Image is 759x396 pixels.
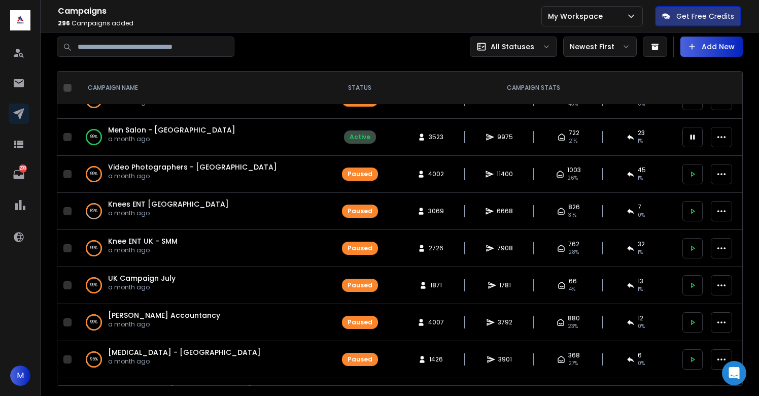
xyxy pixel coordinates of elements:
p: a month ago [108,172,277,180]
a: Knee ENT UK - SMM [108,236,178,246]
span: 32 [638,240,645,248]
span: 11400 [497,170,513,178]
td: 99%Knee ENT UK - SMMa month ago [76,230,329,267]
p: 95 % [90,354,98,365]
span: 6 [638,351,642,359]
p: 99 % [90,132,97,142]
th: STATUS [329,72,390,105]
button: Newest First [563,37,637,57]
span: 762 [568,240,579,248]
button: M [10,366,30,386]
div: Paused [348,281,372,289]
span: 1003 [567,166,581,174]
span: 1 % [638,248,643,256]
p: a month ago [108,357,261,366]
span: 23 % [568,322,578,331]
span: 1 % [638,285,643,293]
div: Paused [348,244,372,252]
td: 99%Men Salon - [GEOGRAPHIC_DATA]a month ago [76,119,329,156]
td: 99%[PERSON_NAME] Accountancya month ago [76,304,329,341]
span: 7908 [497,244,513,252]
span: 1781 [499,281,511,289]
p: a month ago [108,246,178,254]
p: Campaigns added [58,19,541,27]
p: My Workspace [548,11,607,21]
span: 0 % [638,322,645,331]
span: 28 % [568,248,579,256]
span: 9975 [497,133,513,141]
button: Get Free Credits [655,6,741,26]
span: 3069 [428,207,444,215]
span: 296 [58,19,70,27]
span: 4 % [569,285,575,293]
span: 45 [638,166,646,174]
p: a month ago [108,283,176,291]
span: 826 [568,203,580,211]
p: 99 % [90,280,97,290]
img: logo [10,10,30,30]
span: 66 [569,277,577,285]
td: 62%Knees ENT [GEOGRAPHIC_DATA]a month ago [76,193,329,230]
th: CAMPAIGN NAME [76,72,329,105]
span: 27 % [568,359,578,368]
span: 880 [568,314,580,322]
a: 200 [9,164,29,185]
span: 2726 [429,244,443,252]
div: Paused [348,170,372,178]
button: Add New [680,37,743,57]
span: 3523 [429,133,443,141]
span: 3792 [498,318,512,326]
a: Oven Cleaning - [GEOGRAPHIC_DATA] [108,384,252,394]
p: 99 % [90,169,97,179]
div: Open Intercom Messenger [722,361,746,385]
h1: Campaigns [58,5,541,17]
span: 13 [638,277,643,285]
a: Video Photographers - [GEOGRAPHIC_DATA] [108,162,277,172]
div: Paused [348,207,372,215]
td: 95%[MEDICAL_DATA] - [GEOGRAPHIC_DATA]a month ago [76,341,329,378]
span: Knees ENT [GEOGRAPHIC_DATA] [108,199,229,209]
span: 1871 [430,281,442,289]
span: 4007 [428,318,444,326]
div: Active [350,133,370,141]
div: Paused [348,318,372,326]
a: UK Campaign July [108,273,176,283]
p: a month ago [108,209,229,217]
span: 0 % [638,211,645,219]
span: 368 [568,351,580,359]
th: CAMPAIGN STATS [390,72,676,105]
span: 1 % [638,174,643,182]
td: 99%Video Photographers - [GEOGRAPHIC_DATA]a month ago [76,156,329,193]
span: 26 % [567,174,578,182]
a: [PERSON_NAME] Accountancy [108,310,220,320]
span: 0 % [638,359,645,368]
p: 62 % [90,206,97,216]
span: 12 [638,314,643,322]
p: a month ago [108,135,235,143]
p: All Statuses [491,42,534,52]
span: 31 % [568,211,576,219]
p: 200 [19,164,27,173]
span: 21 % [569,137,577,145]
div: Paused [348,355,372,364]
span: 722 [569,129,579,137]
span: 1426 [429,355,443,364]
span: 6668 [497,207,513,215]
p: 99 % [90,317,97,327]
span: 23 [638,129,645,137]
span: 3901 [498,355,512,364]
a: [MEDICAL_DATA] - [GEOGRAPHIC_DATA] [108,347,261,357]
p: a month ago [108,320,220,328]
span: 1 % [638,137,643,145]
p: Get Free Credits [676,11,734,21]
span: 4002 [428,170,444,178]
a: Men Salon - [GEOGRAPHIC_DATA] [108,125,235,135]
